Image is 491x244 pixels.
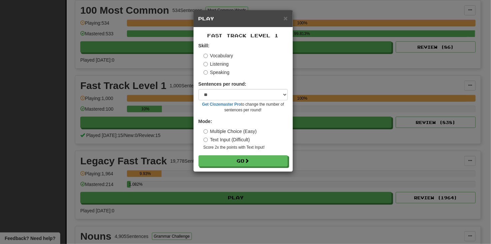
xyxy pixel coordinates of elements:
[199,155,288,167] button: Go
[204,145,288,150] small: Score 2x the points with Text Input !
[204,128,257,135] label: Multiple Choice (Easy)
[204,69,230,76] label: Speaking
[204,61,229,67] label: Listening
[204,136,250,143] label: Text Input (Difficult)
[199,119,212,124] strong: Mode:
[283,14,287,22] span: ×
[283,15,287,22] button: Close
[202,102,241,107] a: Get Clozemaster Pro
[204,129,208,134] input: Multiple Choice (Easy)
[204,52,233,59] label: Vocabulary
[204,70,208,75] input: Speaking
[204,54,208,58] input: Vocabulary
[199,81,246,87] label: Sentences per round:
[199,43,210,48] strong: Skill:
[199,15,288,22] h5: Play
[204,62,208,66] input: Listening
[208,33,279,38] span: Fast Track Level 1
[199,102,288,113] small: to change the number of sentences per round!
[204,138,208,142] input: Text Input (Difficult)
